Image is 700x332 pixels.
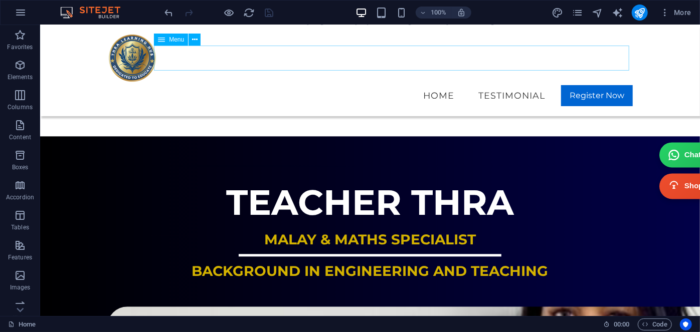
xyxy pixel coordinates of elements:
p: Boxes [12,163,29,171]
p: Images [10,283,31,291]
p: Elements [8,73,33,81]
h6: 100% [431,7,447,19]
p: Columns [8,103,33,111]
span: : [621,320,622,328]
p: Content [9,133,31,141]
button: undo [163,7,175,19]
p: Favorites [7,43,33,51]
button: text_generator [612,7,624,19]
button: navigator [592,7,604,19]
p: Features [8,253,32,261]
span: Code [642,318,667,330]
span: 00 00 [614,318,629,330]
img: Editor Logo [58,7,133,19]
span: More [660,8,691,18]
i: Design (Ctrl+Alt+Y) [552,7,563,19]
i: Undo: Paste (Ctrl+Z) [163,7,175,19]
button: design [552,7,564,19]
p: Tables [11,223,29,231]
i: Navigator [592,7,603,19]
button: Code [638,318,672,330]
button: 100% [416,7,451,19]
button: reload [243,7,255,19]
a: Click to cancel selection. Double-click to open Pages [8,318,36,330]
button: pages [572,7,584,19]
span: Menu [169,37,184,43]
i: AI Writer [612,7,623,19]
button: Usercentrics [680,318,692,330]
button: More [656,5,695,21]
p: Accordion [6,193,34,201]
i: Publish [634,7,645,19]
button: publish [632,5,648,21]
